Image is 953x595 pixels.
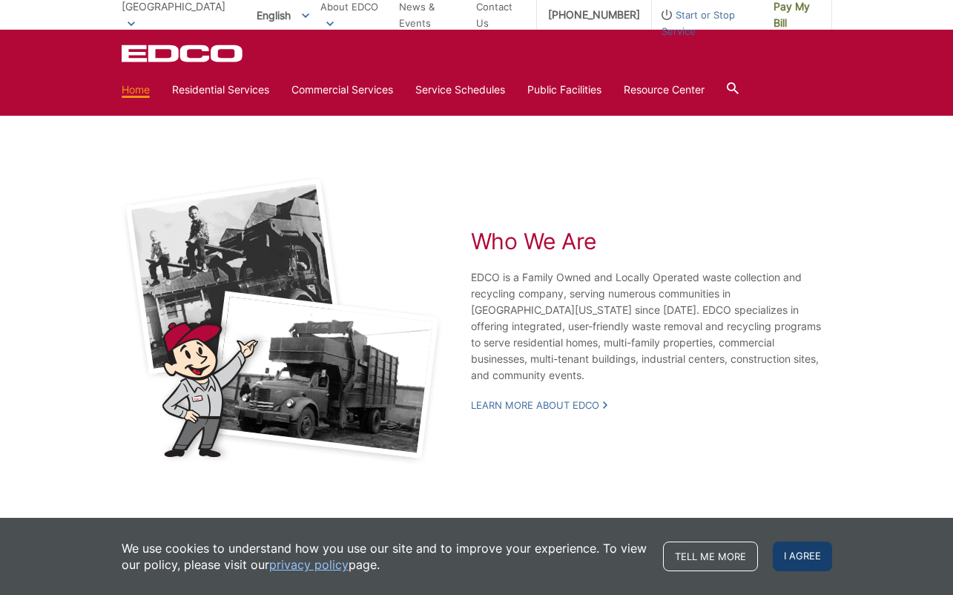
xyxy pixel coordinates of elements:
[172,82,269,98] a: Residential Services
[122,176,443,465] img: Black and white photos of early garbage trucks
[624,82,705,98] a: Resource Center
[527,82,601,98] a: Public Facilities
[471,269,832,384] p: EDCO is a Family Owned and Locally Operated waste collection and recycling company, serving numer...
[471,398,607,412] a: Learn More About EDCO
[291,82,393,98] a: Commercial Services
[471,228,832,254] h2: Who We Are
[122,540,648,573] p: We use cookies to understand how you use our site and to improve your experience. To view our pol...
[245,3,320,27] span: English
[415,82,505,98] a: Service Schedules
[122,82,150,98] a: Home
[773,542,832,571] span: I agree
[663,542,758,571] a: Tell me more
[122,45,245,62] a: EDCD logo. Return to the homepage.
[269,556,349,573] a: privacy policy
